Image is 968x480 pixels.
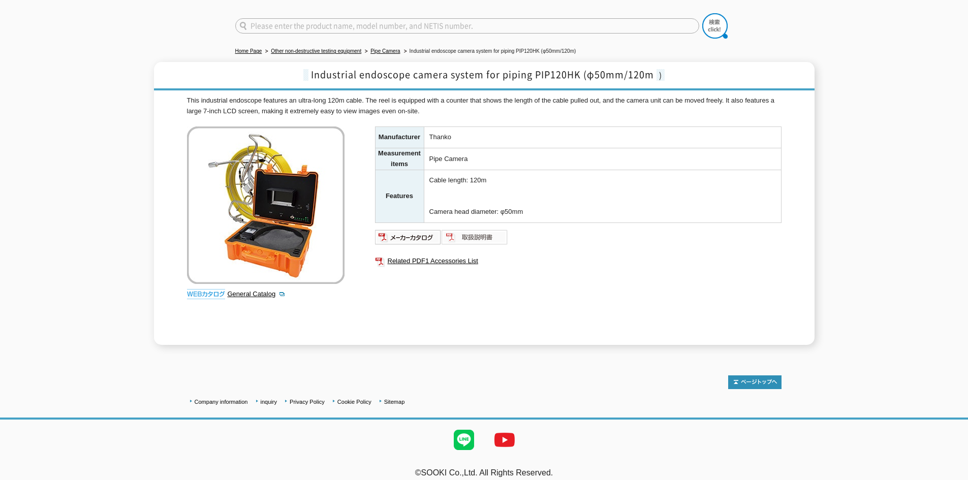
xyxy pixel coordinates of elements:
[378,149,421,168] font: Measurement items
[429,155,468,163] font: Pipe Camera
[228,290,286,298] a: General Catalog
[384,399,405,405] a: Sitemap
[187,126,345,284] img: Industrial endoscope camera system for piping PIP120HK (φ50mm/120m)
[415,468,553,477] font: ©SOOKI Co.,Ltd. All Rights Reserved.
[337,399,371,405] a: Cookie Policy
[311,68,654,81] font: Industrial endoscope camera system for piping PIP120HK (φ50mm/120m
[702,13,728,39] img: btn_search.png
[659,69,662,81] font: )
[187,289,225,299] img: Web catalog
[187,97,775,115] font: This industrial endoscope features an ultra-long 120m cable. The reel is equipped with a counter ...
[379,133,420,141] font: Manufacturer
[429,133,451,141] font: Thanko
[375,254,782,268] a: Related PDF1 Accessories List
[728,375,782,389] img: Back to Top
[388,257,478,265] font: Related PDF1 Accessories List
[386,192,413,200] font: Features
[442,236,508,243] a: operating instructions
[410,48,576,54] font: Industrial endoscope camera system for piping PIP120HK (φ50mm/120m)
[375,236,442,243] a: Manufacturer catalog
[429,176,487,184] font: Cable length: 120m
[271,48,361,54] a: Other non-destructive testing equipment
[484,420,525,460] img: YouTube
[235,18,699,34] input: Please enter the product name, model number, and NETIS number.
[442,229,508,245] img: operating instructions
[195,399,248,405] a: Company information
[375,229,442,245] img: Manufacturer catalog
[235,48,262,54] a: Home Page
[429,208,523,215] font: Camera head diameter: φ50mm
[228,290,276,298] font: General Catalog
[290,399,325,405] a: Privacy Policy
[444,420,484,460] img: LINE
[370,48,400,54] a: Pipe Camera
[261,399,277,405] a: inquiry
